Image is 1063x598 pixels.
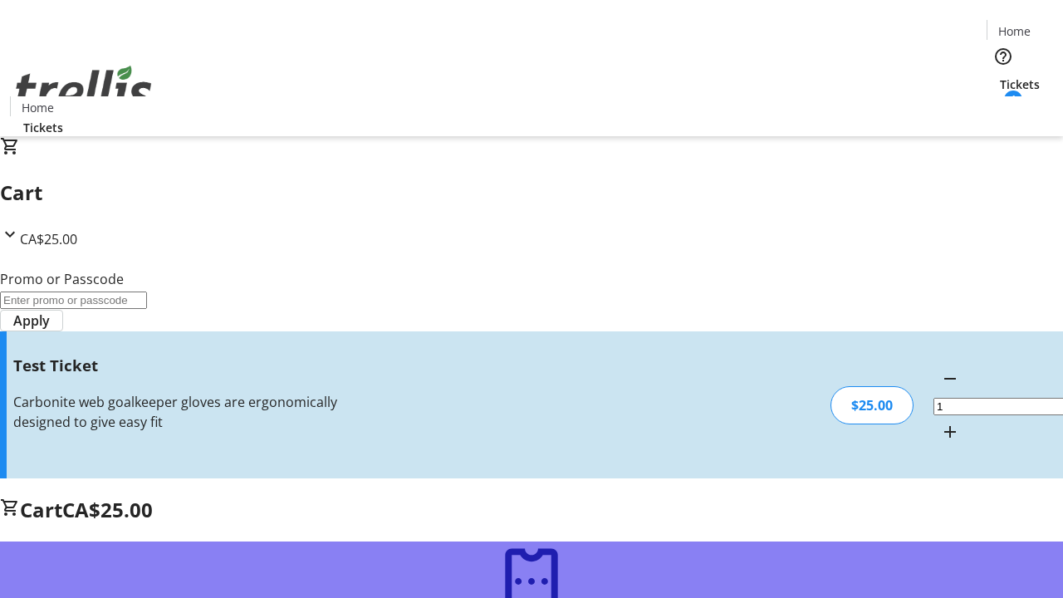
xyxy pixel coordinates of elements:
[13,354,376,377] h3: Test Ticket
[830,386,914,424] div: $25.00
[1000,76,1040,93] span: Tickets
[23,119,63,136] span: Tickets
[13,311,50,331] span: Apply
[987,22,1041,40] a: Home
[62,496,153,523] span: CA$25.00
[933,415,967,448] button: Increment by one
[11,99,64,116] a: Home
[933,362,967,395] button: Decrement by one
[20,230,77,248] span: CA$25.00
[10,47,158,130] img: Orient E2E Organization 07HsHlfNg3's Logo
[998,22,1031,40] span: Home
[987,76,1053,93] a: Tickets
[987,93,1020,126] button: Cart
[987,40,1020,73] button: Help
[13,392,376,432] div: Carbonite web goalkeeper gloves are ergonomically designed to give easy fit
[10,119,76,136] a: Tickets
[22,99,54,116] span: Home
